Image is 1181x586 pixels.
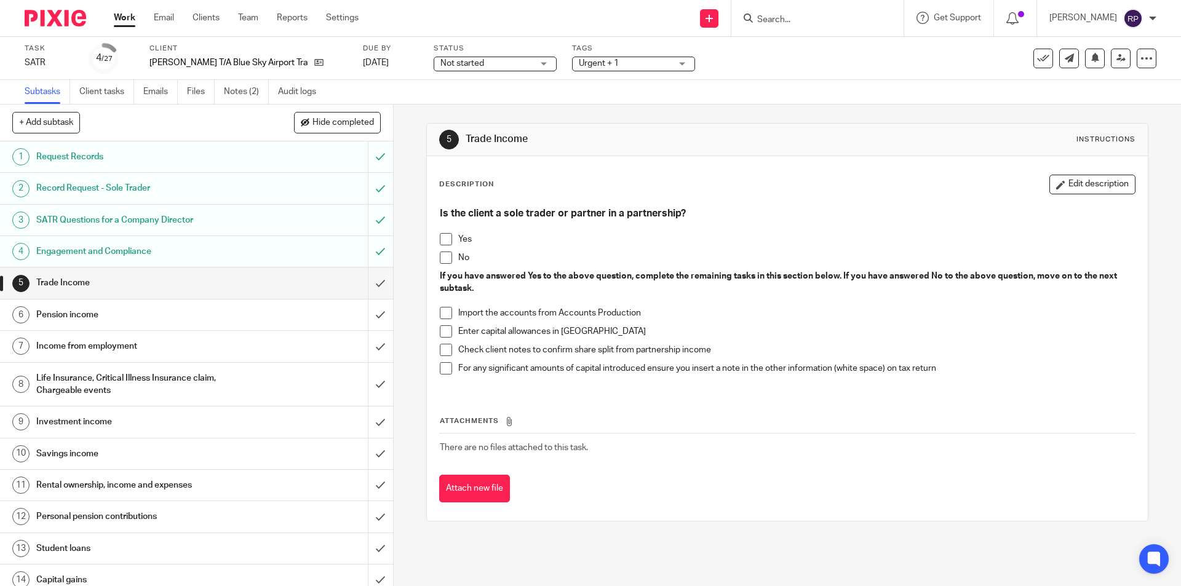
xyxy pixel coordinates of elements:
img: svg%3E [1123,9,1143,28]
div: 8 [12,376,30,393]
h1: Pension income [36,306,249,324]
a: Audit logs [278,80,325,104]
p: [PERSON_NAME] [1049,12,1117,24]
label: Client [149,44,348,53]
h1: Request Records [36,148,249,166]
span: Not started [440,59,484,68]
span: Hide completed [312,118,374,128]
a: Subtasks [25,80,70,104]
p: Import the accounts from Accounts Production [458,307,1134,319]
h1: Life Insurance, Critical Illness Insurance claim, Chargeable events [36,369,249,400]
div: 5 [439,130,459,149]
h1: Student loans [36,539,249,558]
div: 6 [12,306,30,323]
a: Client tasks [79,80,134,104]
div: 4 [96,51,113,65]
h1: Engagement and Compliance [36,242,249,261]
div: 7 [12,338,30,355]
p: For any significant amounts of capital introduced ensure you insert a note in the other informati... [458,362,1134,374]
div: 5 [12,275,30,292]
p: No [458,251,1134,264]
label: Tags [572,44,695,53]
input: Search [756,15,867,26]
div: 9 [12,413,30,430]
h1: Income from employment [36,337,249,355]
h1: Trade Income [36,274,249,292]
label: Task [25,44,74,53]
p: Enter capital allowances in [GEOGRAPHIC_DATA] [458,325,1134,338]
label: Due by [363,44,418,53]
div: 4 [12,243,30,260]
h1: Savings income [36,445,249,463]
label: Status [434,44,557,53]
div: SATR [25,57,74,69]
h1: Record Request - Sole Trader [36,179,249,197]
p: [PERSON_NAME] T/A Blue Sky Airport Transfers [149,57,308,69]
span: Get Support [934,14,981,22]
div: 3 [12,212,30,229]
a: Notes (2) [224,80,269,104]
h1: Personal pension contributions [36,507,249,526]
strong: If you have answered Yes to the above question, complete the remaining tasks in this section belo... [440,272,1119,293]
a: Work [114,12,135,24]
p: Description [439,180,494,189]
div: 11 [12,477,30,494]
h1: SATR Questions for a Company Director [36,211,249,229]
h1: Rental ownership, income and expenses [36,476,249,494]
h1: Investment income [36,413,249,431]
span: There are no files attached to this task. [440,443,588,452]
div: 1 [12,148,30,165]
button: Hide completed [294,112,381,133]
p: Yes [458,233,1134,245]
a: Clients [193,12,220,24]
a: Files [187,80,215,104]
h1: Trade Income [466,133,814,146]
div: 2 [12,180,30,197]
div: 13 [12,540,30,557]
span: [DATE] [363,58,389,67]
div: 12 [12,508,30,525]
span: Attachments [440,418,499,424]
button: + Add subtask [12,112,80,133]
p: Check client notes to confirm share split from partnership income [458,344,1134,356]
div: 10 [12,445,30,462]
button: Edit description [1049,175,1135,194]
a: Reports [277,12,308,24]
button: Attach new file [439,475,510,502]
small: /27 [101,55,113,62]
a: Settings [326,12,359,24]
a: Email [154,12,174,24]
a: Team [238,12,258,24]
img: Pixie [25,10,86,26]
div: Instructions [1076,135,1135,145]
strong: Is the client a sole trader or partner in a partnership? [440,208,686,218]
span: Urgent + 1 [579,59,619,68]
a: Emails [143,80,178,104]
